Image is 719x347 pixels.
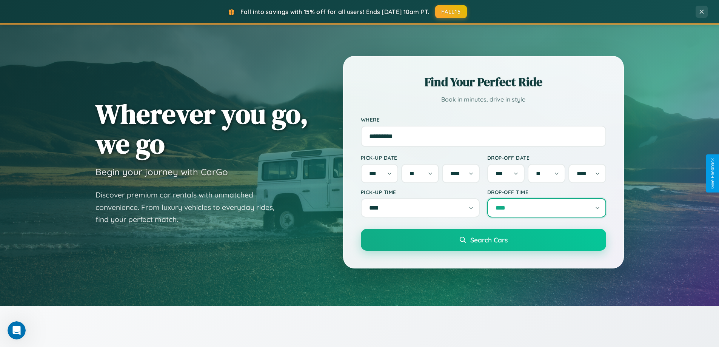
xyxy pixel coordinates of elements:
[361,229,606,251] button: Search Cars
[487,154,606,161] label: Drop-off Date
[361,94,606,105] p: Book in minutes, drive in style
[710,158,715,189] div: Give Feedback
[361,189,480,195] label: Pick-up Time
[470,236,508,244] span: Search Cars
[487,189,606,195] label: Drop-off Time
[95,99,308,159] h1: Wherever you go, we go
[95,189,284,226] p: Discover premium car rentals with unmatched convenience. From luxury vehicles to everyday rides, ...
[95,166,228,177] h3: Begin your journey with CarGo
[8,321,26,339] iframe: Intercom live chat
[435,5,467,18] button: FALL15
[361,74,606,90] h2: Find Your Perfect Ride
[361,116,606,123] label: Where
[361,154,480,161] label: Pick-up Date
[240,8,430,15] span: Fall into savings with 15% off for all users! Ends [DATE] 10am PT.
